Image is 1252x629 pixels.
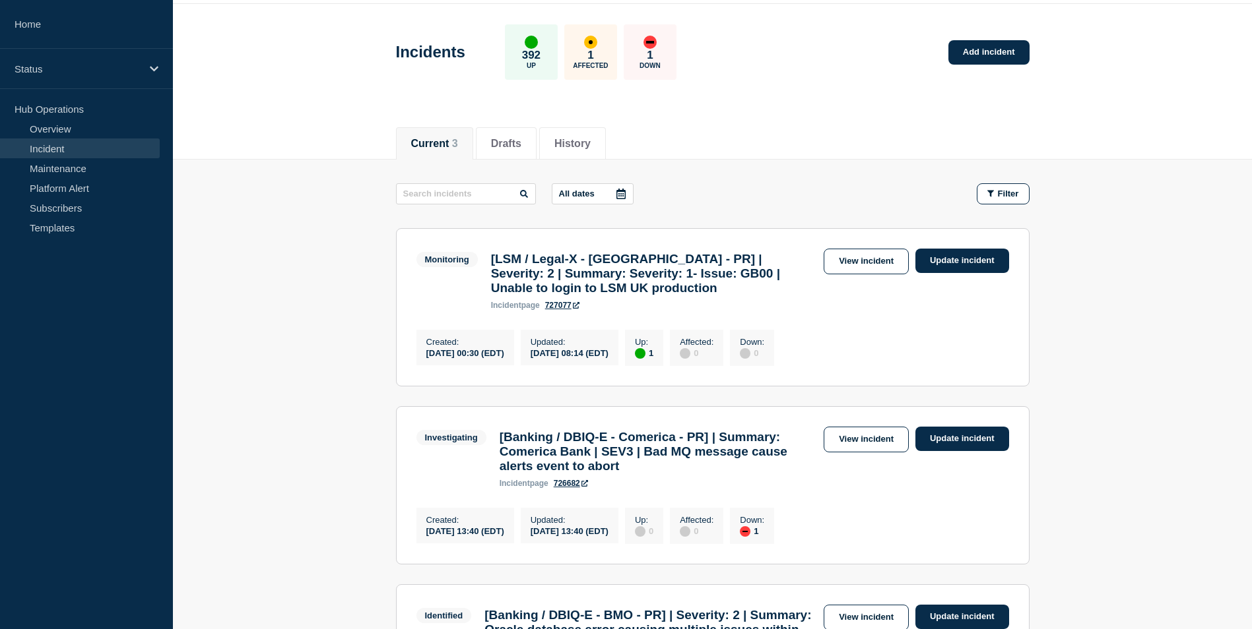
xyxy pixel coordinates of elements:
div: 1 [635,347,653,359]
div: 0 [680,347,713,359]
button: Current 3 [411,138,458,150]
span: Filter [998,189,1019,198]
p: Updated : [531,337,609,347]
div: disabled [740,348,750,359]
a: 726682 [554,479,588,488]
p: 392 [522,49,541,62]
p: Up : [635,515,653,525]
p: Down : [740,337,764,347]
p: 1 [587,49,593,62]
span: Identified [416,608,472,623]
a: Add incident [948,40,1030,65]
h3: [LSM / Legal-X - [GEOGRAPHIC_DATA] - PR] | Severity: 2 | Summary: Severity: 1- Issue: GB00 | Unab... [491,252,817,295]
p: All dates [559,189,595,198]
p: Created : [426,515,504,525]
p: Down [640,62,661,69]
button: All dates [552,183,634,204]
p: Affected [573,62,608,69]
p: 1 [647,49,653,62]
div: down [740,526,750,537]
p: Up : [635,337,653,347]
p: page [500,479,548,488]
span: incident [500,479,530,488]
div: [DATE] 00:30 (EDT) [426,347,504,358]
input: Search incidents [396,183,536,204]
p: Affected : [680,337,713,347]
p: Down : [740,515,764,525]
a: Update incident [915,427,1009,451]
div: 1 [740,525,764,537]
p: Up [527,62,536,69]
div: [DATE] 13:40 (EDT) [531,525,609,536]
button: History [554,138,591,150]
div: disabled [635,526,645,537]
p: Affected : [680,515,713,525]
div: 0 [740,347,764,359]
p: page [491,301,540,310]
div: up [525,36,538,49]
div: [DATE] 08:14 (EDT) [531,347,609,358]
p: Updated : [531,515,609,525]
button: Drafts [491,138,521,150]
div: affected [584,36,597,49]
p: Created : [426,337,504,347]
p: Status [15,63,141,75]
a: Update incident [915,249,1009,273]
div: down [643,36,657,49]
a: View incident [824,427,909,452]
div: disabled [680,348,690,359]
h3: [Banking / DBIQ-E - Comerica - PR] | Summary: Comerica Bank | SEV3 | Bad MQ message cause alerts ... [500,430,817,473]
a: 727077 [545,301,579,310]
div: disabled [680,526,690,537]
div: 0 [635,525,653,537]
span: incident [491,301,521,310]
span: Monitoring [416,252,478,267]
span: 3 [452,138,458,149]
div: up [635,348,645,359]
button: Filter [977,183,1030,204]
a: Update incident [915,605,1009,629]
h1: Incidents [396,43,465,61]
a: View incident [824,249,909,274]
div: 0 [680,525,713,537]
span: Investigating [416,430,486,445]
div: [DATE] 13:40 (EDT) [426,525,504,536]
